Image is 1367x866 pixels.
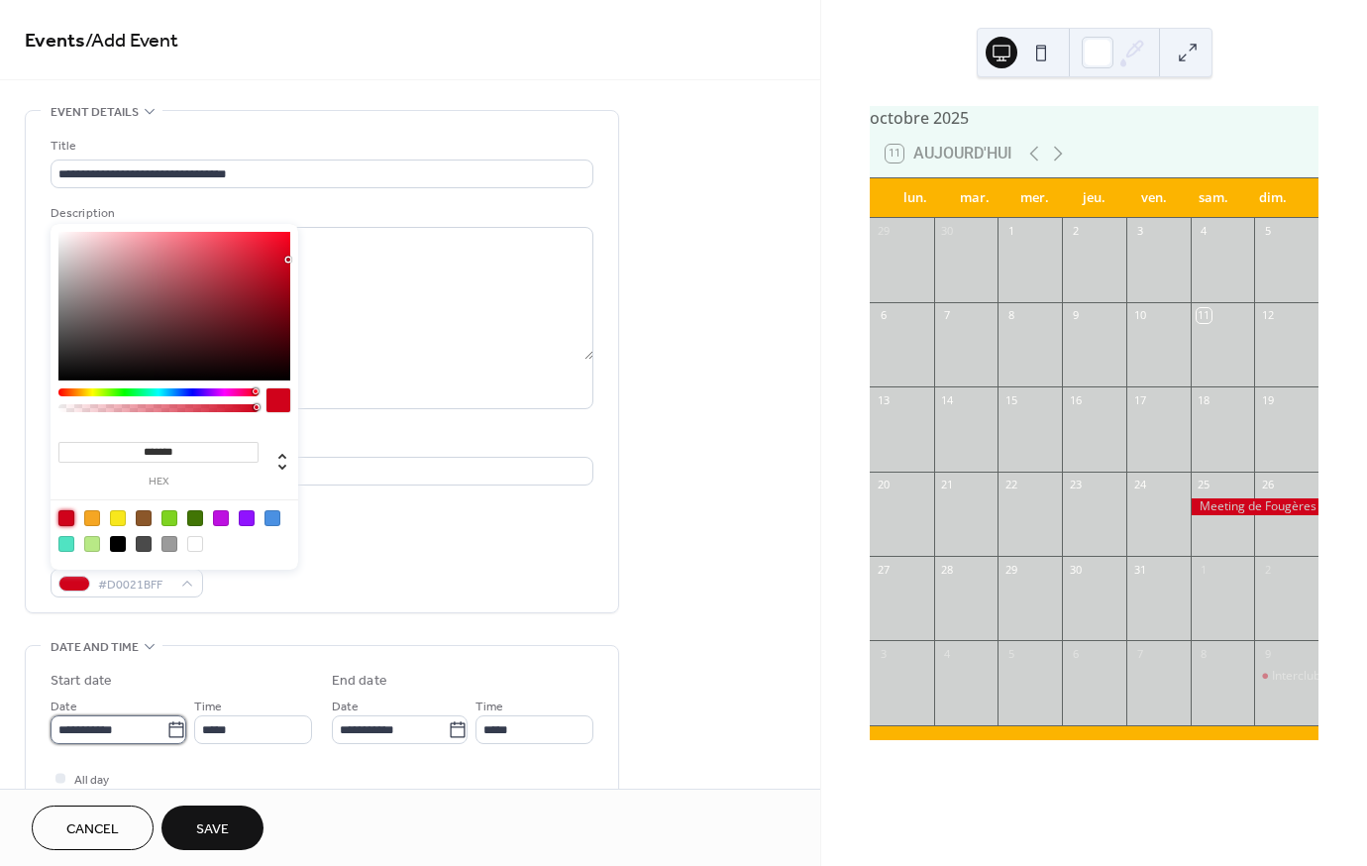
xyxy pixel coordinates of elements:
div: 21 [940,478,955,492]
div: 16 [1068,392,1083,407]
div: 2 [1068,224,1083,239]
div: 29 [876,224,891,239]
div: 4 [940,646,955,661]
div: Start date [51,671,112,692]
div: 5 [1260,224,1275,239]
div: 3 [1132,224,1147,239]
span: Time [475,697,503,717]
div: #417505 [187,510,203,526]
button: Cancel [32,806,154,850]
div: 1 [1197,562,1211,577]
label: hex [58,477,259,487]
div: #50E3C2 [58,536,74,552]
span: Date [51,697,77,717]
div: 2 [1260,562,1275,577]
div: 25 [1197,478,1211,492]
div: 8 [1197,646,1211,661]
div: #7ED321 [161,510,177,526]
div: dim. [1243,178,1303,218]
div: #4A90E2 [264,510,280,526]
div: 30 [1068,562,1083,577]
div: 30 [940,224,955,239]
div: #FFFFFF [187,536,203,552]
div: 20 [876,478,891,492]
div: 24 [1132,478,1147,492]
span: All day [74,770,109,791]
div: 8 [1003,308,1018,323]
div: #8B572A [136,510,152,526]
div: lun. [886,178,945,218]
div: 11 [1197,308,1211,323]
div: 7 [1132,646,1147,661]
div: 3 [876,646,891,661]
a: Events [25,22,85,60]
div: 5 [1003,646,1018,661]
span: Date [332,697,359,717]
span: Time [194,697,222,717]
div: #9B9B9B [161,536,177,552]
div: 13 [876,392,891,407]
div: ven. [1124,178,1184,218]
div: 7 [940,308,955,323]
div: 27 [876,562,891,577]
div: #4A4A4A [136,536,152,552]
div: 23 [1068,478,1083,492]
div: 9 [1068,308,1083,323]
div: #9013FE [239,510,255,526]
span: Date and time [51,637,139,658]
div: 1 [1003,224,1018,239]
div: mar. [945,178,1004,218]
div: 17 [1132,392,1147,407]
div: mer. [1004,178,1064,218]
div: 29 [1003,562,1018,577]
button: Save [161,806,263,850]
div: 28 [940,562,955,577]
div: jeu. [1064,178,1123,218]
div: 6 [876,308,891,323]
div: 22 [1003,478,1018,492]
span: Cancel [66,819,119,840]
div: #F8E71C [110,510,126,526]
div: End date [332,671,387,692]
div: 18 [1197,392,1211,407]
div: #F5A623 [84,510,100,526]
span: #D0021BFF [98,575,171,595]
div: #B8E986 [84,536,100,552]
span: Save [196,819,229,840]
div: Description [51,203,589,224]
div: 31 [1132,562,1147,577]
span: / Add Event [85,22,178,60]
div: 9 [1260,646,1275,661]
div: 12 [1260,308,1275,323]
div: Meeting de Fougères [1191,498,1318,515]
div: Interclubs Régionaux Brest [1254,668,1318,685]
div: sam. [1184,178,1243,218]
div: 4 [1197,224,1211,239]
div: #000000 [110,536,126,552]
div: Title [51,136,589,157]
div: 19 [1260,392,1275,407]
div: Location [51,433,589,454]
div: #BD10E0 [213,510,229,526]
div: 6 [1068,646,1083,661]
div: octobre 2025 [870,106,1318,130]
div: 14 [940,392,955,407]
div: 15 [1003,392,1018,407]
div: 26 [1260,478,1275,492]
div: 10 [1132,308,1147,323]
span: Event details [51,102,139,123]
div: #D0021B [58,510,74,526]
